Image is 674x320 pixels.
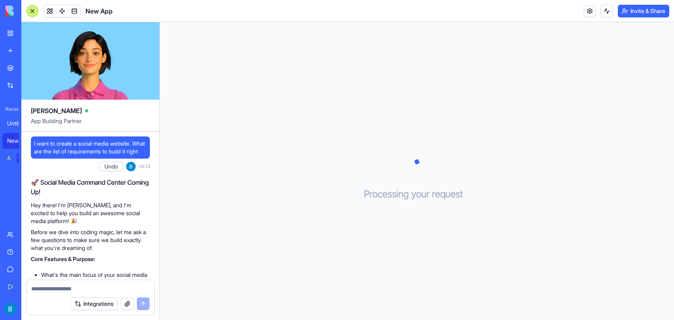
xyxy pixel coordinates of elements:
[6,6,55,17] img: logo
[99,162,123,171] button: Undo
[2,150,34,166] a: AI Logo GeneratorTRY
[7,154,11,162] div: AI Logo Generator
[34,140,147,155] span: I want to create a social media website. What are the list of requirements to build it right
[31,106,82,116] span: [PERSON_NAME]
[31,256,95,262] strong: Core Features & Purpose:
[31,117,150,131] span: App Building Partner
[2,106,19,112] span: Recent
[17,153,29,163] div: TRY
[41,271,150,303] li: What's the main focus of your social media platform? (e.g., professional networking, photo sharin...
[31,201,150,225] p: Hey there! I'm [PERSON_NAME], and I'm excited to help you build an awesome social media platform! 🎉
[4,303,17,315] img: ACg8ocJu7Cu4sgkO335Ax6syqwidAkKziDmJpmv2B4qrn4B30sOKK9Y6=s96-c
[31,178,150,197] h2: 🚀 Social Media Command Center Coming Up!
[364,188,470,201] h3: Processing your request
[70,297,118,310] button: Integrations
[2,116,34,131] a: Untitled App
[618,5,669,17] button: Invite & Share
[31,228,150,252] p: Before we dive into coding magic, let me ask a few questions to make sure we build exactly what y...
[139,163,150,170] span: 14:13
[2,133,34,149] a: New App
[126,162,136,171] img: ACg8ocJu7Cu4sgkO335Ax6syqwidAkKziDmJpmv2B4qrn4B30sOKK9Y6=s96-c
[7,137,29,145] div: New App
[85,6,113,16] span: New App
[7,119,29,127] div: Untitled App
